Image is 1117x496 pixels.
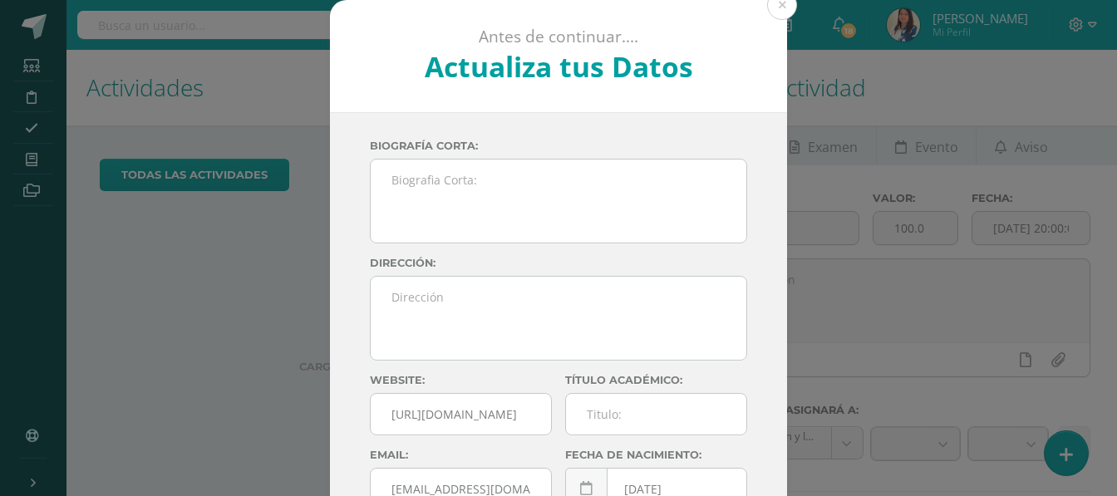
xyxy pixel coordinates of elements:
[565,449,747,461] label: Fecha de nacimiento:
[370,374,552,386] label: Website:
[566,394,746,435] input: Titulo:
[375,47,743,86] h2: Actualiza tus Datos
[565,374,747,386] label: Título académico:
[370,140,747,152] label: Biografía corta:
[370,257,747,269] label: Dirección:
[371,394,551,435] input: Sitio Web:
[370,449,552,461] label: Email:
[375,27,743,47] p: Antes de continuar....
